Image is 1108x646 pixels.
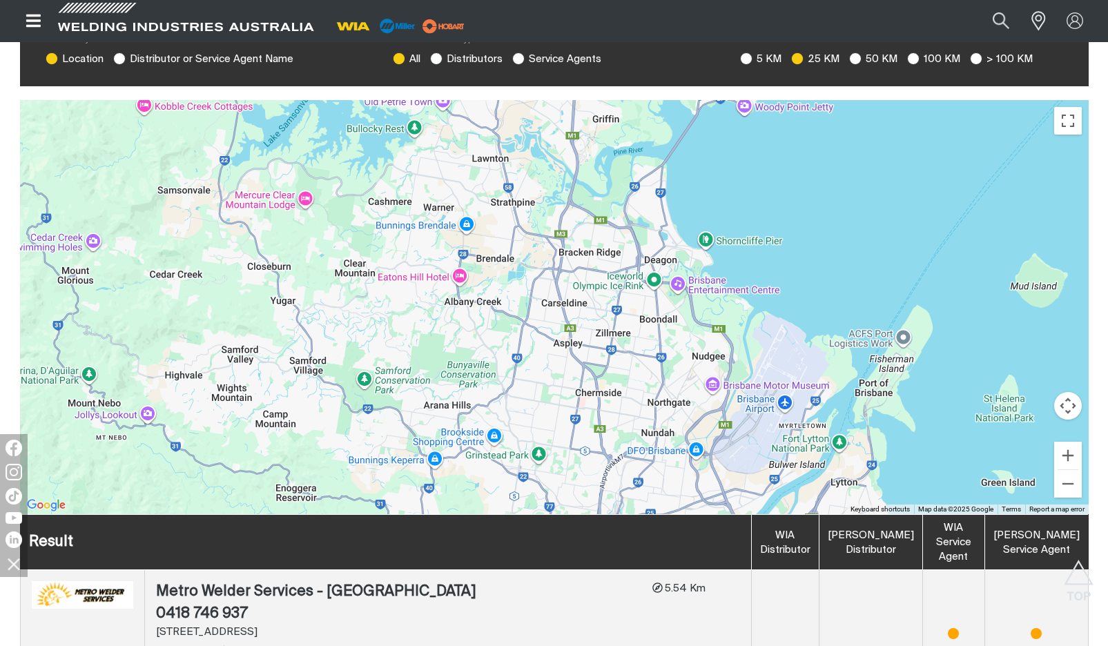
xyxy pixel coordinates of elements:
label: 5 KM [739,54,781,64]
input: Product name or item number... [960,6,1024,37]
label: 100 KM [906,54,960,64]
th: [PERSON_NAME] Distributor [819,515,922,570]
button: Zoom in [1054,442,1082,469]
label: Location [44,54,104,64]
a: Report a map error [1029,505,1085,513]
button: Map camera controls [1054,392,1082,420]
span: 5.54 Km [663,583,706,594]
label: All [391,54,420,64]
span: Map data ©2025 Google [918,505,993,513]
label: Service Agents [511,54,601,64]
div: Metro Welder Services - [GEOGRAPHIC_DATA] [156,581,641,603]
button: Keyboard shortcuts [851,505,910,514]
label: > 100 KM [969,54,1033,64]
img: Facebook [6,440,22,456]
a: miller [418,21,469,31]
button: Toggle fullscreen view [1054,107,1082,135]
img: Google [23,496,69,514]
label: Distributors [429,54,503,64]
label: 25 KM [790,54,839,64]
button: Zoom out [1054,470,1082,498]
img: hide socials [2,552,26,576]
img: LinkedIn [6,531,22,548]
button: Scroll to top [1063,560,1094,591]
button: Search products [978,6,1024,37]
img: Instagram [6,464,22,480]
label: 50 KM [848,54,897,64]
div: 0418 746 937 [156,603,641,625]
a: Terms [1002,505,1021,513]
label: Distributor or Service Agent Name [112,54,293,64]
th: WIA Service Agent [922,515,984,570]
img: Metro Welder Services - Kunda Park [32,581,133,609]
img: miller [418,16,469,37]
a: Open this area in Google Maps (opens a new window) [23,496,69,514]
th: WIA Distributor [751,515,819,570]
th: [PERSON_NAME] Service Agent [984,515,1088,570]
img: YouTube [6,512,22,524]
div: [STREET_ADDRESS] [156,625,641,640]
img: TikTok [6,488,22,505]
th: Result [20,515,751,570]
